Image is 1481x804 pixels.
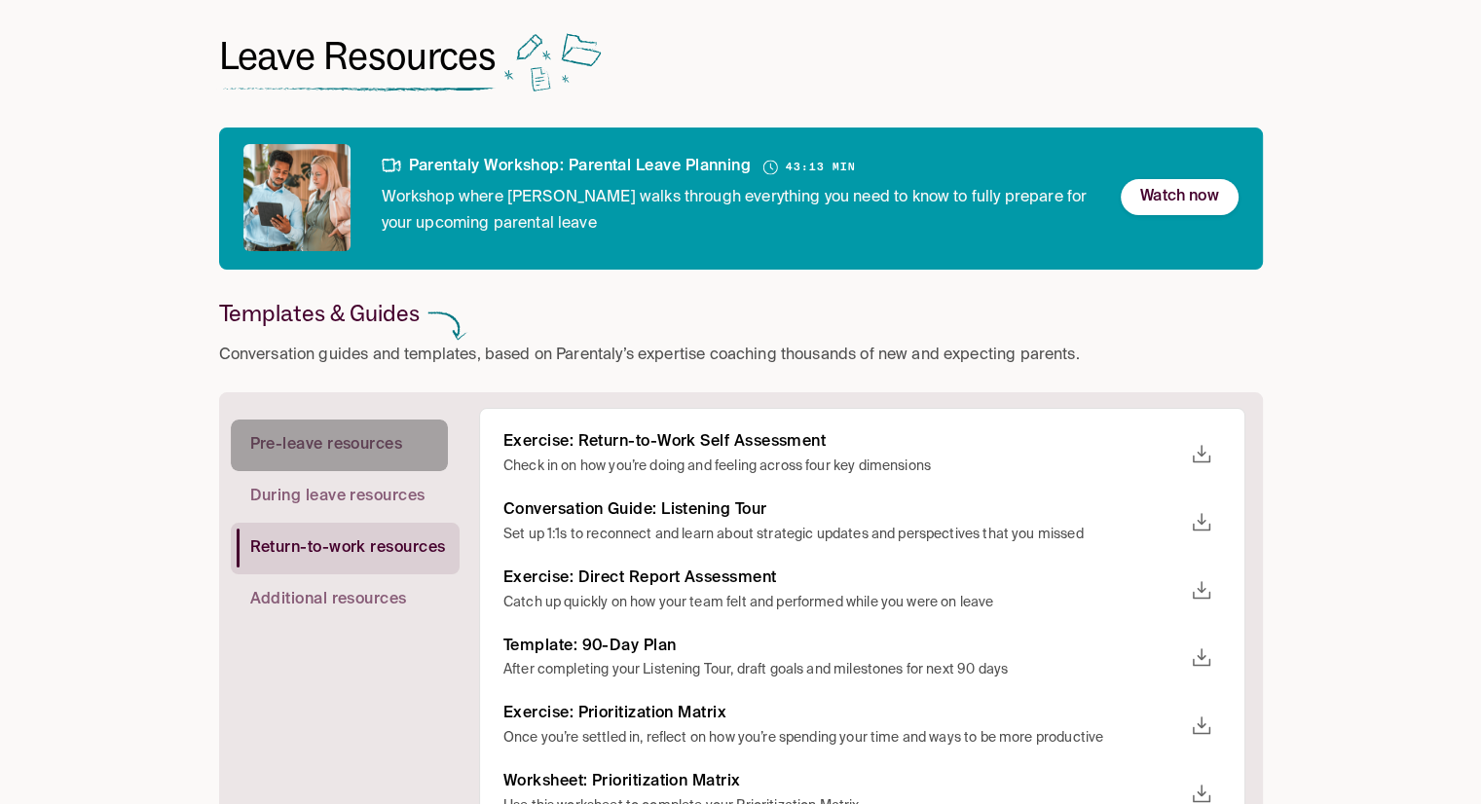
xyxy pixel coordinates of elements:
[1140,184,1218,210] p: Watch now
[1182,707,1221,746] button: download
[503,500,1182,521] h6: Conversation Guide: Listening Tour
[503,660,1182,680] p: After completing your Listening Tour, draft goals and milestones for next 90 days
[786,159,856,177] h6: 43:13 min
[503,568,1182,589] h6: Exercise: Direct Report Assessment
[503,432,1182,453] h6: Exercise: Return-to-Work Self Assessment
[219,299,420,327] h6: Templates & Guides
[1182,639,1221,677] button: download
[1182,503,1221,542] button: download
[250,487,426,507] span: During leave resources
[250,590,407,610] span: Additional resources
[503,637,1182,657] h6: Template: 90-Day Plan
[219,343,1080,369] p: Conversation guides and templates, based on Parentaly’s expertise coaching thousands of new and e...
[219,128,1263,237] a: Parentaly Workshop: Parental Leave Planning43:13 minWorkshop where [PERSON_NAME] walks through ev...
[382,173,1091,238] p: Workshop where [PERSON_NAME] walks through everything you need to know to fully prepare for your ...
[219,33,497,81] h1: Leave
[503,593,1182,613] p: Catch up quickly on how your team felt and performed while you were on leave
[503,728,1182,749] p: Once you’re settled in, reflect on how you’re spending your time and ways to be more productive
[250,435,403,456] span: Pre-leave resources
[382,157,752,177] h6: Parentaly Workshop: Parental Leave Planning
[503,525,1182,545] p: Set up 1:1s to reconnect and learn about strategic updates and perspectives that you missed
[1182,571,1221,610] button: download
[1121,179,1238,215] button: Watch now
[503,704,1182,724] h6: Exercise: Prioritization Matrix
[503,457,1182,477] p: Check in on how you’re doing and feeling across four key dimensions
[503,772,1182,792] h6: Worksheet: Prioritization Matrix
[323,32,496,80] span: Resources
[1182,435,1221,474] button: download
